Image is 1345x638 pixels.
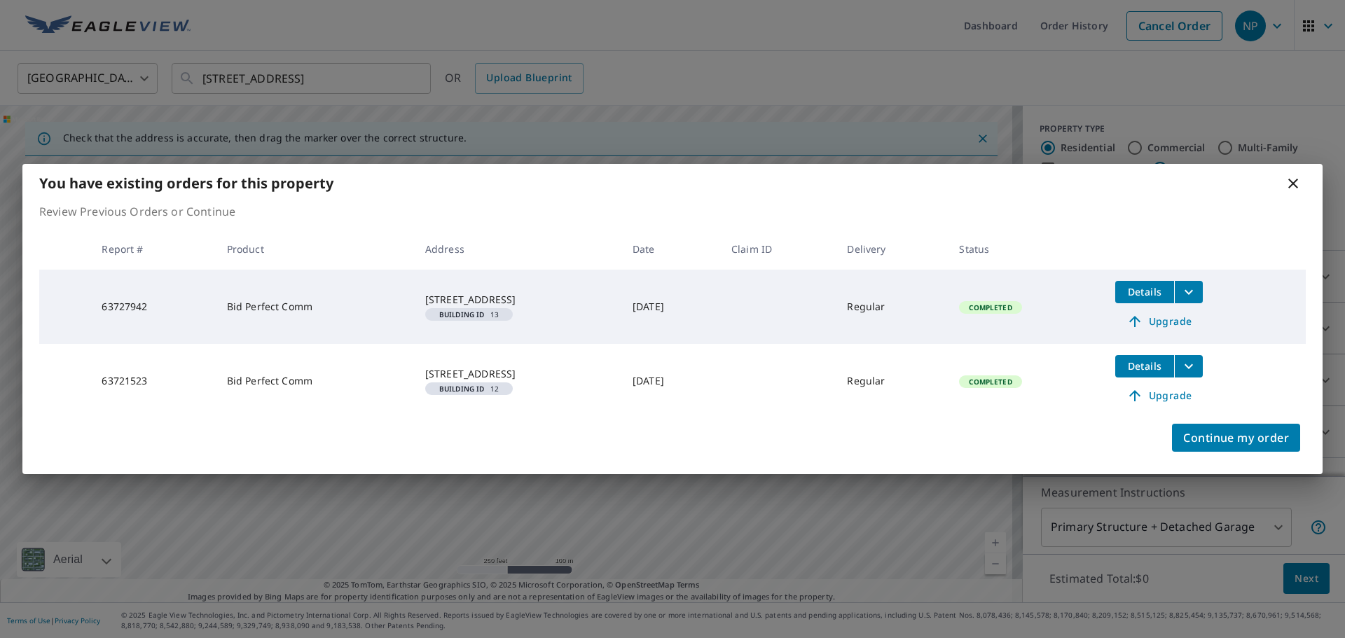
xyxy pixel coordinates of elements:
[1124,313,1194,330] span: Upgrade
[960,377,1020,387] span: Completed
[1115,384,1203,407] a: Upgrade
[425,367,610,381] div: [STREET_ADDRESS]
[39,203,1306,220] p: Review Previous Orders or Continue
[216,270,414,344] td: Bid Perfect Comm
[431,385,507,392] span: 12
[414,228,621,270] th: Address
[1183,428,1289,448] span: Continue my order
[1115,281,1174,303] button: detailsBtn-63727942
[216,344,414,418] td: Bid Perfect Comm
[836,270,948,344] td: Regular
[1124,359,1166,373] span: Details
[960,303,1020,312] span: Completed
[948,228,1104,270] th: Status
[439,311,485,318] em: Building ID
[836,344,948,418] td: Regular
[39,174,333,193] b: You have existing orders for this property
[1172,424,1300,452] button: Continue my order
[1174,281,1203,303] button: filesDropdownBtn-63727942
[1115,355,1174,377] button: detailsBtn-63721523
[1124,387,1194,404] span: Upgrade
[425,293,610,307] div: [STREET_ADDRESS]
[621,270,720,344] td: [DATE]
[431,311,507,318] span: 13
[1174,355,1203,377] button: filesDropdownBtn-63721523
[1124,285,1166,298] span: Details
[90,270,215,344] td: 63727942
[90,228,215,270] th: Report #
[621,228,720,270] th: Date
[720,228,836,270] th: Claim ID
[621,344,720,418] td: [DATE]
[216,228,414,270] th: Product
[439,385,485,392] em: Building ID
[1115,310,1203,333] a: Upgrade
[836,228,948,270] th: Delivery
[90,344,215,418] td: 63721523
